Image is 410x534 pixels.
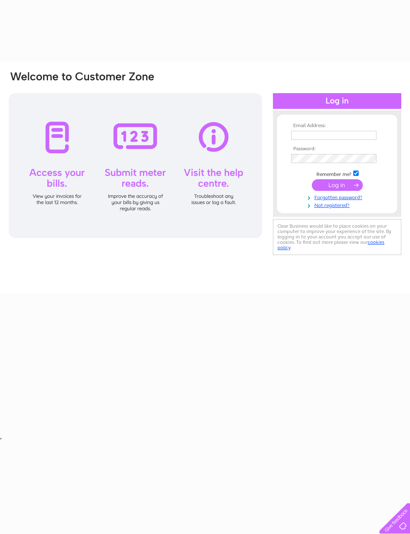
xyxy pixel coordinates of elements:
td: Remember me? [289,169,385,178]
th: Email Address: [289,123,385,129]
div: Clear Business would like to place cookies on your computer to improve your experience of the sit... [273,219,401,255]
a: Forgotten password? [291,193,385,201]
a: Not registered? [291,201,385,209]
th: Password: [289,146,385,152]
input: Submit [312,179,363,191]
a: cookies policy [277,239,384,250]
